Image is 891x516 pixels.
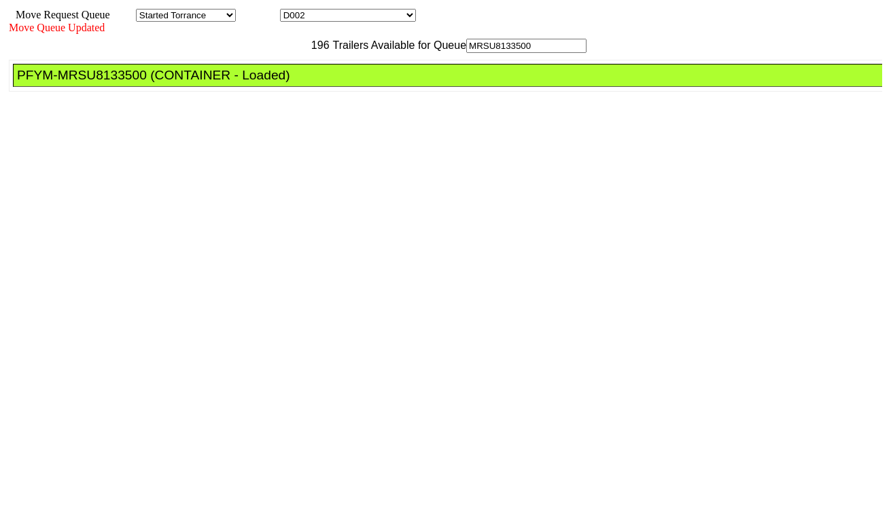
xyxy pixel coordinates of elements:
[304,39,330,51] span: 196
[239,9,277,20] span: Location
[112,9,133,20] span: Area
[330,39,467,51] span: Trailers Available for Queue
[466,39,587,53] input: Filter Available Trailers
[9,22,105,33] span: Move Queue Updated
[17,68,890,83] div: PFYM-MRSU8133500 (CONTAINER - Loaded)
[9,9,110,20] span: Move Request Queue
